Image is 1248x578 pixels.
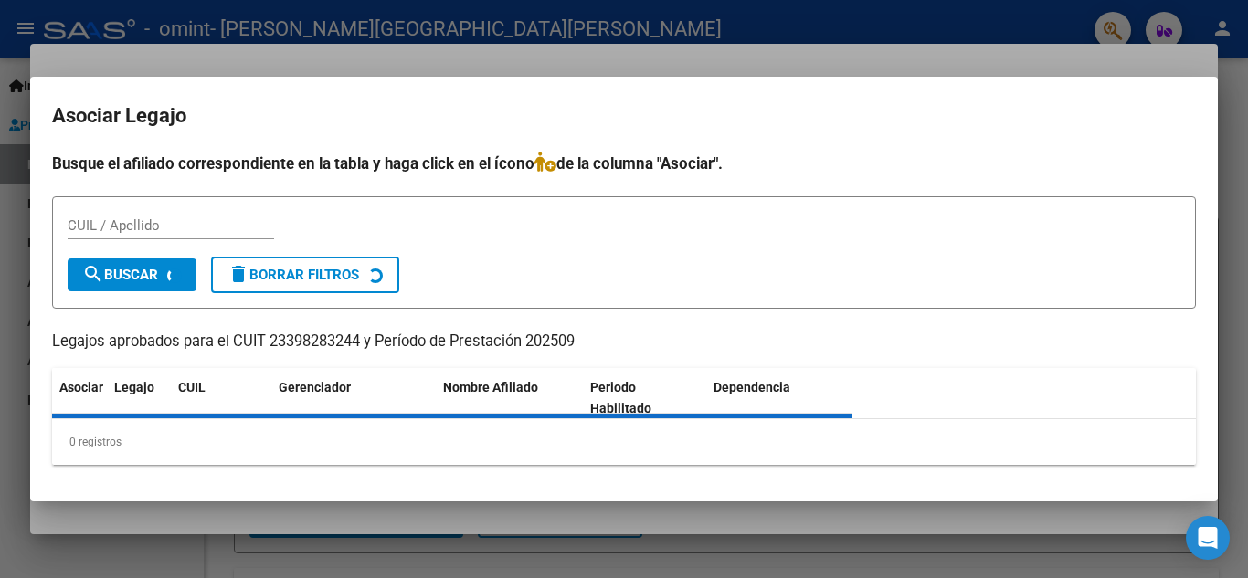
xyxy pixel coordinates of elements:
div: 0 registros [52,419,1196,465]
span: Buscar [82,267,158,283]
span: Dependencia [714,380,790,394]
datatable-header-cell: Asociar [52,368,107,428]
button: Buscar [68,258,196,291]
mat-icon: delete [227,263,249,285]
datatable-header-cell: Dependencia [706,368,853,428]
span: Nombre Afiliado [443,380,538,394]
span: Periodo Habilitado [590,380,651,415]
datatable-header-cell: Legajo [107,368,171,428]
h4: Busque el afiliado correspondiente en la tabla y haga click en el ícono de la columna "Asociar". [52,152,1196,175]
h2: Asociar Legajo [52,99,1196,133]
datatable-header-cell: CUIL [171,368,271,428]
button: Borrar Filtros [211,257,399,293]
span: Legajo [114,380,154,394]
mat-icon: search [82,263,104,285]
span: Borrar Filtros [227,267,359,283]
span: Asociar [59,380,103,394]
datatable-header-cell: Periodo Habilitado [583,368,706,428]
p: Legajos aprobados para el CUIT 23398283244 y Período de Prestación 202509 [52,331,1196,353]
span: Gerenciador [279,380,351,394]
span: CUIL [178,380,206,394]
datatable-header-cell: Nombre Afiliado [436,368,583,428]
div: Open Intercom Messenger [1186,516,1230,560]
datatable-header-cell: Gerenciador [271,368,436,428]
